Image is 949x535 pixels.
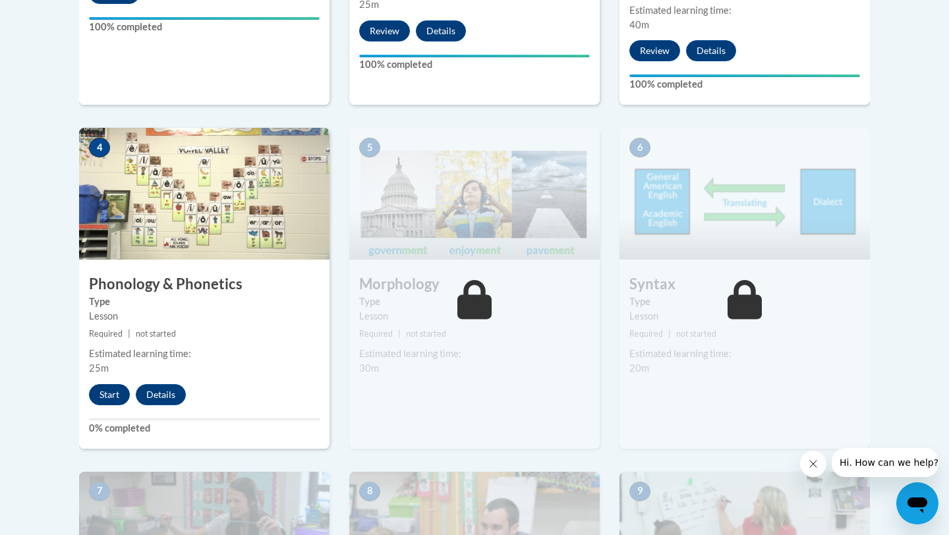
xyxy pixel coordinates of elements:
[686,40,736,61] button: Details
[629,309,860,324] div: Lesson
[89,384,130,405] button: Start
[89,309,320,324] div: Lesson
[416,20,466,42] button: Details
[629,329,663,339] span: Required
[629,19,649,30] span: 40m
[89,17,320,20] div: Your progress
[629,295,860,309] label: Type
[89,138,110,157] span: 4
[359,329,393,339] span: Required
[79,128,330,260] img: Course Image
[629,40,680,61] button: Review
[89,362,109,374] span: 25m
[89,421,320,436] label: 0% completed
[359,57,590,72] label: 100% completed
[359,347,590,361] div: Estimated learning time:
[406,329,446,339] span: not started
[359,55,590,57] div: Your progress
[136,329,176,339] span: not started
[89,347,320,361] div: Estimated learning time:
[619,128,870,260] img: Course Image
[896,482,938,524] iframe: Button to launch messaging window
[800,451,826,477] iframe: Close message
[349,274,600,295] h3: Morphology
[629,74,860,77] div: Your progress
[629,138,650,157] span: 6
[359,309,590,324] div: Lesson
[359,138,380,157] span: 5
[629,77,860,92] label: 100% completed
[359,482,380,501] span: 8
[629,3,860,18] div: Estimated learning time:
[136,384,186,405] button: Details
[619,274,870,295] h3: Syntax
[629,362,649,374] span: 20m
[79,274,330,295] h3: Phonology & Phonetics
[128,329,130,339] span: |
[832,448,938,477] iframe: Message from company
[629,347,860,361] div: Estimated learning time:
[359,362,379,374] span: 30m
[89,20,320,34] label: 100% completed
[676,329,716,339] span: not started
[359,295,590,309] label: Type
[668,329,671,339] span: |
[359,20,410,42] button: Review
[349,128,600,260] img: Course Image
[89,295,320,309] label: Type
[629,482,650,501] span: 9
[89,482,110,501] span: 7
[398,329,401,339] span: |
[89,329,123,339] span: Required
